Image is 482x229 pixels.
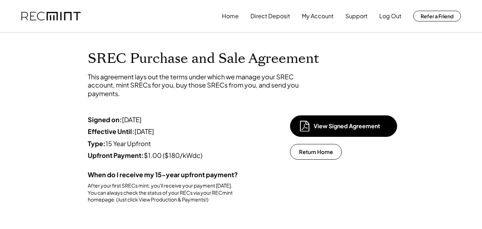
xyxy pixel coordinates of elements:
strong: Upfront Payment: [88,151,144,159]
button: Direct Deposit [250,9,290,23]
div: [DATE] [88,115,248,124]
div: $1.00 ($180/kWdc) [88,151,248,159]
button: Refer a Friend [413,11,461,21]
button: Return Home [290,144,342,160]
img: recmint-logotype%403x.png [21,12,81,21]
strong: Type: [88,139,106,148]
button: Log Out [379,9,401,23]
button: My Account [302,9,334,23]
div: This agreement lays out the terms under which we manage your SREC account, mint SRECs for you, bu... [88,73,302,98]
strong: Effective Until: [88,127,135,135]
div: [DATE] [88,127,248,135]
div: After your first SRECs mint, you'll receive your payment [DATE]. You can always check the status ... [88,182,248,203]
button: Support [345,9,367,23]
div: View Signed Agreement [314,122,385,130]
strong: Signed on: [88,115,122,124]
strong: When do I receive my 15-year upfront payment? [88,170,238,179]
h1: SREC Purchase and Sale Agreement [88,50,395,67]
div: 15 Year Upfront [88,139,248,148]
button: Home [222,9,239,23]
